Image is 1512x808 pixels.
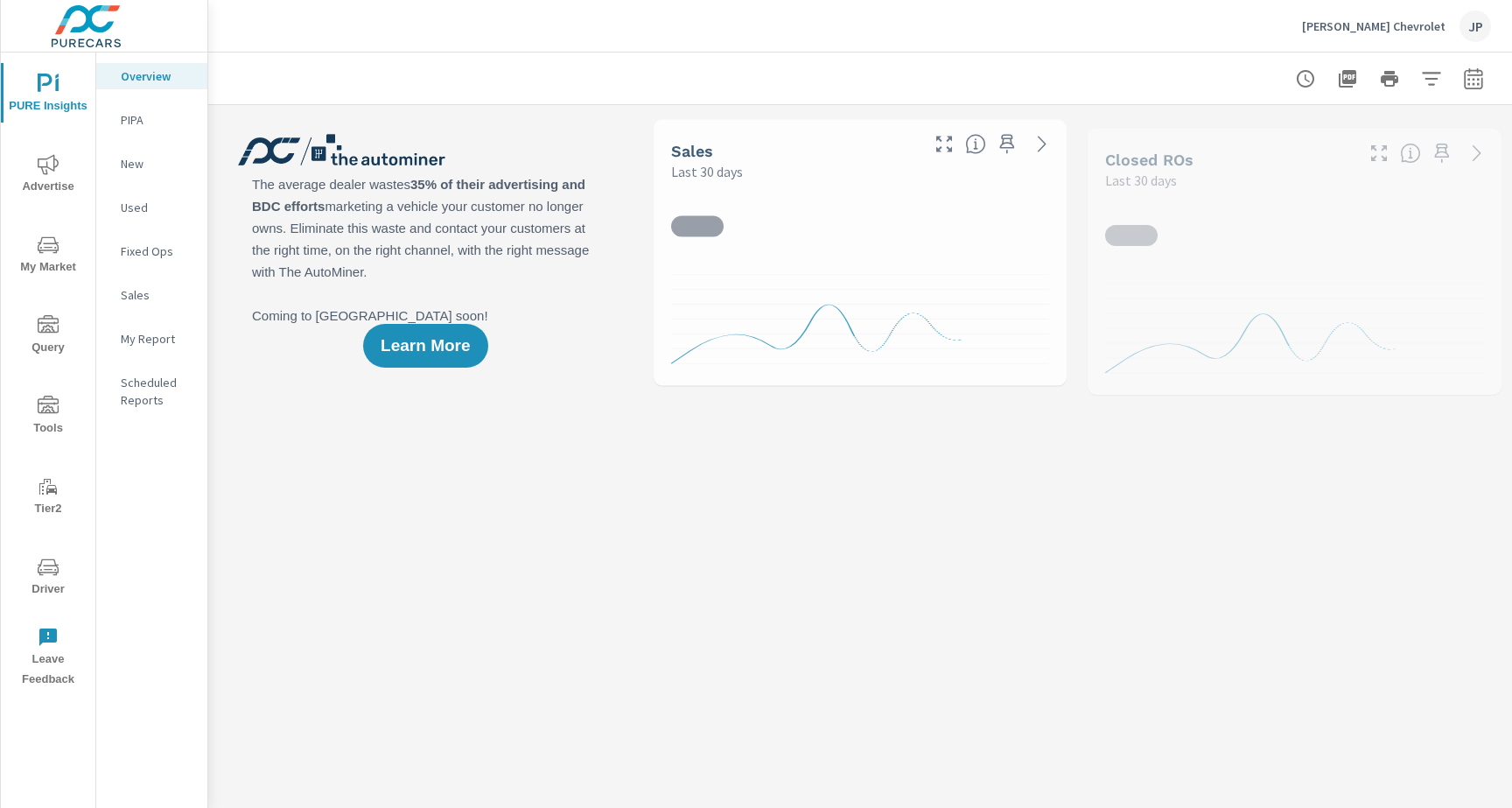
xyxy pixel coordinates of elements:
[993,130,1021,158] span: Save this to your personalized report
[6,557,90,600] span: Driver
[965,134,986,155] span: Number of vehicles sold by the dealership over the selected date range. [Source: This data is sou...
[121,374,193,409] p: Scheduled Reports
[6,154,90,197] span: Advertise
[121,67,193,85] p: Overview
[6,627,90,690] span: Leave Feedback
[671,161,743,182] p: Last 30 days
[96,151,207,177] div: New
[1028,130,1056,158] a: See more details in report
[1330,61,1365,96] button: "Export Report to PDF"
[6,396,90,439] span: Tools
[121,155,193,172] p: New
[1372,61,1407,96] button: Print Report
[96,282,207,308] div: Sales
[381,338,470,354] span: Learn More
[121,242,193,260] p: Fixed Ops
[121,111,193,129] p: PIPA
[96,63,207,89] div: Overview
[1105,151,1193,169] h5: Closed ROs
[1463,139,1491,167] a: See more details in report
[1428,139,1456,167] span: Save this to your personalized report
[96,194,207,221] div: Used
[6,74,90,116] span: PURE Insights
[1456,61,1491,96] button: Select Date Range
[6,315,90,358] span: Query
[96,107,207,133] div: PIPA
[6,235,90,278] span: My Market
[1302,18,1445,34] p: [PERSON_NAME] Chevrolet
[363,324,487,368] button: Learn More
[930,130,958,158] button: Make Fullscreen
[1,53,95,697] div: nav menu
[1105,170,1177,191] p: Last 30 days
[1459,11,1491,42] div: JP
[121,199,193,216] p: Used
[1365,139,1393,167] button: Make Fullscreen
[96,326,207,352] div: My Report
[1400,143,1421,164] span: Number of Repair Orders Closed by the selected dealership group over the selected time range. [So...
[121,286,193,304] p: Sales
[1414,61,1449,96] button: Apply Filters
[121,330,193,348] p: My Report
[671,142,713,160] h5: Sales
[96,369,207,413] div: Scheduled Reports
[96,238,207,264] div: Fixed Ops
[6,476,90,519] span: Tier2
